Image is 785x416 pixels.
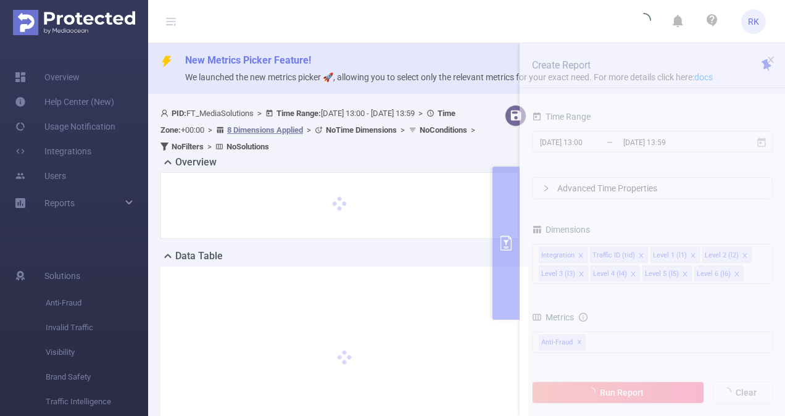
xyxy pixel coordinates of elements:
[172,109,186,118] b: PID:
[204,125,216,135] span: >
[44,198,75,208] span: Reports
[46,340,148,365] span: Visibility
[636,13,651,30] i: icon: loading
[303,125,315,135] span: >
[397,125,409,135] span: >
[15,164,66,188] a: Users
[175,155,217,170] h2: Overview
[185,72,713,82] span: We launched the new metrics picker 🚀, allowing you to select only the relevant metrics for your e...
[44,191,75,215] a: Reports
[175,249,223,264] h2: Data Table
[160,56,173,68] i: icon: thunderbolt
[46,365,148,389] span: Brand Safety
[15,114,115,139] a: Usage Notification
[254,109,265,118] span: >
[160,109,172,117] i: icon: user
[15,65,80,89] a: Overview
[15,139,91,164] a: Integrations
[467,125,479,135] span: >
[326,125,397,135] b: No Time Dimensions
[276,109,321,118] b: Time Range:
[46,389,148,414] span: Traffic Intelligence
[172,142,204,151] b: No Filters
[415,109,426,118] span: >
[46,315,148,340] span: Invalid Traffic
[226,142,269,151] b: No Solutions
[15,89,114,114] a: Help Center (New)
[420,125,467,135] b: No Conditions
[766,56,775,64] i: icon: close
[44,264,80,288] span: Solutions
[227,125,303,135] u: 8 Dimensions Applied
[766,53,775,67] button: icon: close
[13,10,135,35] img: Protected Media
[748,9,759,34] span: RK
[46,291,148,315] span: Anti-Fraud
[204,142,215,151] span: >
[185,54,311,66] span: New Metrics Picker Feature!
[160,109,479,151] span: FT_MediaSolutions [DATE] 13:00 - [DATE] 13:59 +00:00
[694,72,713,82] a: docs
